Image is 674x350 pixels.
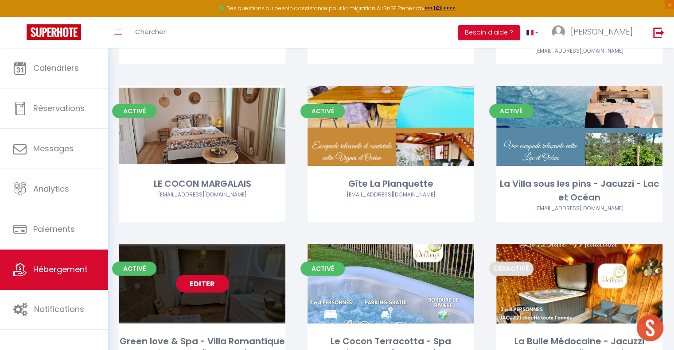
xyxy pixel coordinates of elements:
[33,264,88,275] span: Hébergement
[129,17,172,48] a: Chercher
[489,262,534,276] span: Désactivé
[176,275,229,292] a: Editer
[34,304,84,315] span: Notifications
[119,191,285,199] div: Airbnb
[489,104,534,118] span: Activé
[308,191,474,199] div: Airbnb
[27,24,81,40] img: Super Booking
[33,62,79,73] span: Calendriers
[458,25,520,40] button: Besoin d'aide ?
[33,183,69,194] span: Analytics
[33,103,85,114] span: Réservations
[545,17,644,48] a: ... [PERSON_NAME]
[119,335,285,348] div: Green love & Spa - Villa Romantique
[300,262,345,276] span: Activé
[119,177,285,191] div: LE COCON MARGALAIS
[496,47,662,55] div: Airbnb
[308,177,474,191] div: Gîte La Planquette
[496,204,662,213] div: Airbnb
[308,335,474,348] div: Le Cocon Terracotta - Spa
[425,4,456,12] a: >>> ICI <<<<
[496,335,662,348] div: La Bulle Médocaine - Jacuzzi
[112,104,156,118] span: Activé
[33,143,74,154] span: Messages
[496,177,662,205] div: La Villa sous les pins - Jacuzzi - Lac et Océan
[112,262,156,276] span: Activé
[571,26,633,37] span: [PERSON_NAME]
[300,104,345,118] span: Activé
[33,223,75,235] span: Paiements
[637,315,663,341] div: Ouvrir le chat
[552,25,565,38] img: ...
[135,27,166,36] span: Chercher
[653,27,664,38] img: logout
